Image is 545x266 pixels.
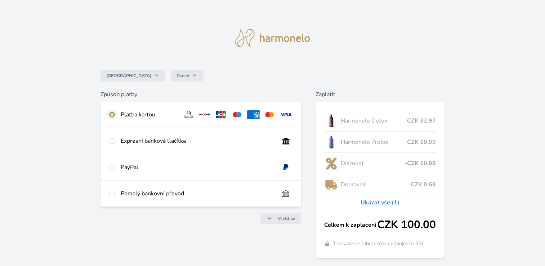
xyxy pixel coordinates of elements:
[407,138,436,146] span: CZK 10.99
[100,90,301,99] h6: Způsob platby
[263,110,276,119] img: mc.svg
[231,110,244,119] img: maestro.svg
[100,70,165,81] button: [GEOGRAPHIC_DATA]
[405,159,436,168] span: -CZK 10.99
[341,180,411,189] span: Dopravné
[121,163,273,172] div: PayPal
[171,70,203,81] button: Czech
[324,112,338,130] img: DETOX_se_stinem_x-lo.jpg
[177,73,189,79] span: Czech
[411,180,436,189] span: CZK 0.69
[324,133,338,151] img: CLEAN_PROBIO_se_stinem_x-lo.jpg
[279,189,292,198] img: bankTransfer_IBAN.svg
[333,240,425,247] span: Transakce je zabezpečena připojením SSL
[198,110,211,119] img: discover.svg
[247,110,260,119] img: amex.svg
[324,154,338,172] img: discount-lo.png
[324,176,338,194] img: delivery-lo.png
[279,110,292,119] img: visa.svg
[324,221,377,229] span: Celkem k zaplacení
[121,137,273,145] div: Expresní banková tlačítka
[361,198,399,207] a: Ukázat vše (1)
[106,73,151,79] span: [GEOGRAPHIC_DATA]
[260,213,301,224] a: Vrátit se
[407,116,436,125] span: CZK 32.97
[377,218,436,231] span: CZK 100.00
[316,90,445,99] h6: Zaplatit
[121,189,273,198] div: Pomalý bankovní převod
[341,159,405,168] span: Discount
[214,110,228,119] img: jcb.svg
[278,216,295,221] span: Vrátit se
[182,110,196,119] img: diners.svg
[341,138,407,146] span: Harmonelo Probio
[235,29,310,47] img: logo.svg
[121,110,177,119] div: Platba kartou
[279,163,292,172] img: paypal.svg
[341,116,407,125] span: Harmonelo Detox
[279,137,292,145] img: onlineBanking_CZ.svg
